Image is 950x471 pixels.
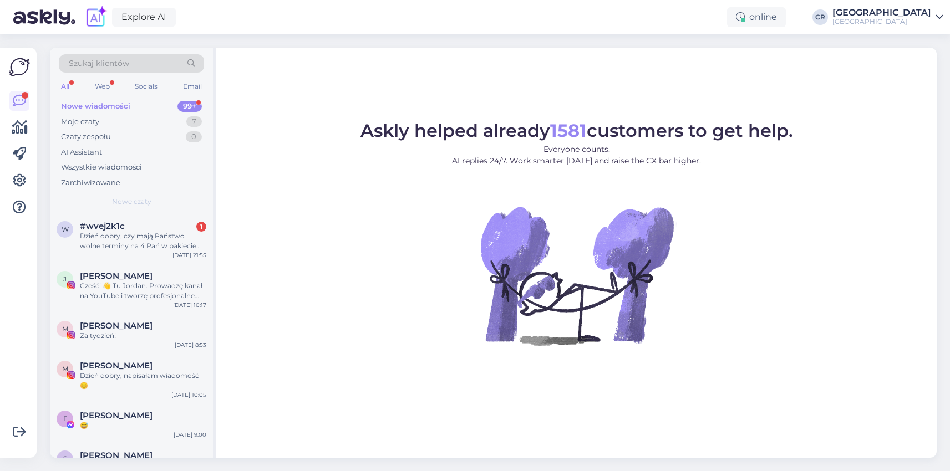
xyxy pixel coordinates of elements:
[186,116,202,127] div: 7
[112,197,151,207] span: Nowe czaty
[61,177,120,188] div: Zarchiwizowane
[80,371,206,391] div: Dzień dobry, napisałam wiadomość 😊
[477,176,677,375] img: No Chat active
[69,58,129,69] span: Szukaj klientów
[93,79,112,94] div: Web
[61,147,102,158] div: AI Assistant
[550,120,587,141] b: 1581
[80,450,153,460] span: Sylwia Tomczak
[80,411,153,421] span: Галина Попова
[171,391,206,399] div: [DATE] 10:05
[112,8,176,27] a: Explore AI
[832,8,943,26] a: [GEOGRAPHIC_DATA][GEOGRAPHIC_DATA]
[80,271,153,281] span: Jordan Koman
[175,341,206,349] div: [DATE] 8:53
[80,231,206,251] div: Dzień dobry, czy mają Państwo wolne terminy na 4 Pań w pakiecie "lejdys" w dniach [DATE] do [DATE]?
[61,131,111,142] div: Czaty zespołu
[80,331,206,341] div: Za tydzień!
[59,79,72,94] div: All
[9,57,30,78] img: Askly Logo
[84,6,108,29] img: explore-ai
[174,431,206,439] div: [DATE] 9:00
[173,301,206,309] div: [DATE] 10:17
[172,251,206,259] div: [DATE] 21:55
[360,144,793,167] p: Everyone counts. AI replies 24/7. Work smarter [DATE] and raise the CX bar higher.
[727,7,786,27] div: online
[61,162,142,173] div: Wszystkie wiadomości
[63,414,67,423] span: Г
[832,8,931,17] div: [GEOGRAPHIC_DATA]
[80,421,206,431] div: 😅
[80,281,206,301] div: Cześć! 👋 Tu Jordan. Prowadzę kanał na YouTube i tworzę profesjonalne rolki oraz zdjęcia do social...
[63,454,67,463] span: S
[812,9,828,25] div: CR
[61,101,130,112] div: Nowe wiadomości
[62,325,68,333] span: M
[186,131,202,142] div: 0
[62,225,69,233] span: w
[196,222,206,232] div: 1
[63,275,67,283] span: J
[80,221,125,231] span: #wvej2k1c
[61,116,99,127] div: Moje czaty
[62,365,68,373] span: M
[181,79,204,94] div: Email
[177,101,202,112] div: 99+
[133,79,160,94] div: Socials
[360,120,793,141] span: Askly helped already customers to get help.
[832,17,931,26] div: [GEOGRAPHIC_DATA]
[80,361,153,371] span: Monika Kowalewska
[80,321,153,331] span: Małgorzata K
